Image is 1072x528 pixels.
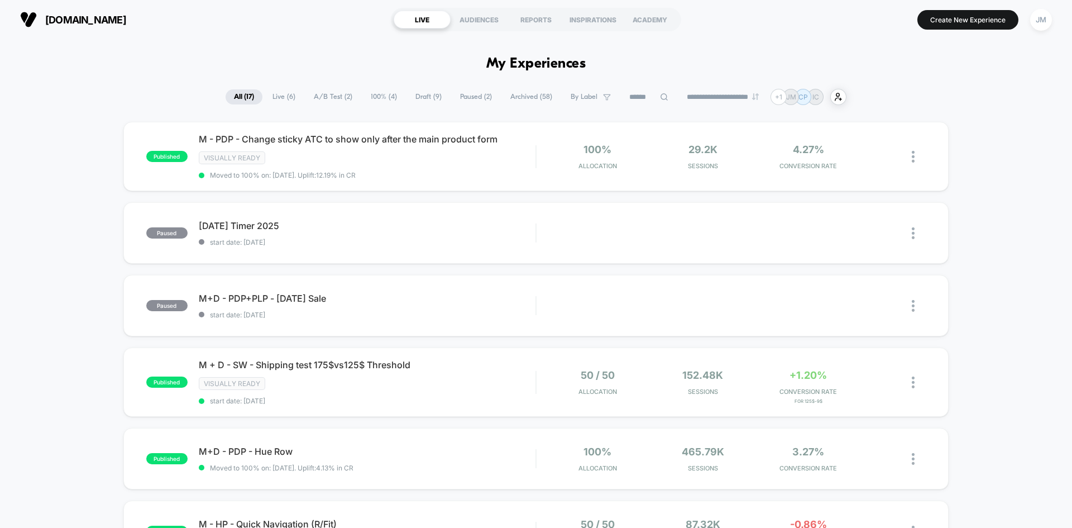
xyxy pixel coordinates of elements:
[362,89,405,104] span: 100% ( 4 )
[199,446,535,457] span: M+D - PDP - Hue Row
[912,227,915,239] img: close
[305,89,361,104] span: A/B Test ( 2 )
[682,446,724,458] span: 465.79k
[912,377,915,388] img: close
[199,377,265,390] span: Visually ready
[653,464,753,472] span: Sessions
[917,10,1018,30] button: Create New Experience
[653,162,753,170] span: Sessions
[912,151,915,163] img: close
[199,293,535,304] span: M+D - PDP+PLP - [DATE] Sale
[210,171,356,179] span: Moved to 100% on: [DATE] . Uplift: 12.19% in CR
[199,359,535,370] span: M + D - SW - Shipping test 175$vs125$ Threshold
[758,388,858,396] span: CONVERSION RATE
[199,397,535,405] span: start date: [DATE]
[1027,8,1055,31] button: JM
[789,369,827,381] span: +1.20%
[912,453,915,465] img: close
[758,464,858,472] span: CONVERSION RATE
[564,11,621,28] div: INSPIRATIONS
[793,144,824,155] span: 4.27%
[199,134,535,145] span: M - PDP - Change sticky ATC to show only after the main product form
[394,11,451,28] div: LIVE
[912,300,915,312] img: close
[583,144,611,155] span: 100%
[199,311,535,319] span: start date: [DATE]
[621,11,678,28] div: ACADEMY
[226,89,262,104] span: All ( 17 )
[146,377,188,388] span: published
[571,93,597,101] span: By Label
[770,89,787,105] div: + 1
[578,388,617,396] span: Allocation
[451,11,508,28] div: AUDIENCES
[210,464,353,472] span: Moved to 100% on: [DATE] . Uplift: 4.13% in CR
[146,227,188,239] span: paused
[583,446,611,458] span: 100%
[146,453,188,464] span: published
[578,162,617,170] span: Allocation
[486,56,586,72] h1: My Experiences
[752,93,759,100] img: end
[578,464,617,472] span: Allocation
[452,89,500,104] span: Paused ( 2 )
[146,151,188,162] span: published
[264,89,304,104] span: Live ( 6 )
[653,388,753,396] span: Sessions
[581,369,615,381] span: 50 / 50
[758,398,858,404] span: for 125$-9$
[199,238,535,246] span: start date: [DATE]
[786,93,796,101] p: JM
[407,89,450,104] span: Draft ( 9 )
[688,144,717,155] span: 29.2k
[798,93,808,101] p: CP
[758,162,858,170] span: CONVERSION RATE
[199,220,535,231] span: [DATE] Timer 2025
[812,93,819,101] p: IC
[1030,9,1052,31] div: JM
[17,11,130,28] button: [DOMAIN_NAME]
[20,11,37,28] img: Visually logo
[146,300,188,311] span: paused
[45,14,126,26] span: [DOMAIN_NAME]
[792,446,824,458] span: 3.27%
[199,151,265,164] span: Visually ready
[682,369,723,381] span: 152.48k
[508,11,564,28] div: REPORTS
[502,89,561,104] span: Archived ( 58 )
